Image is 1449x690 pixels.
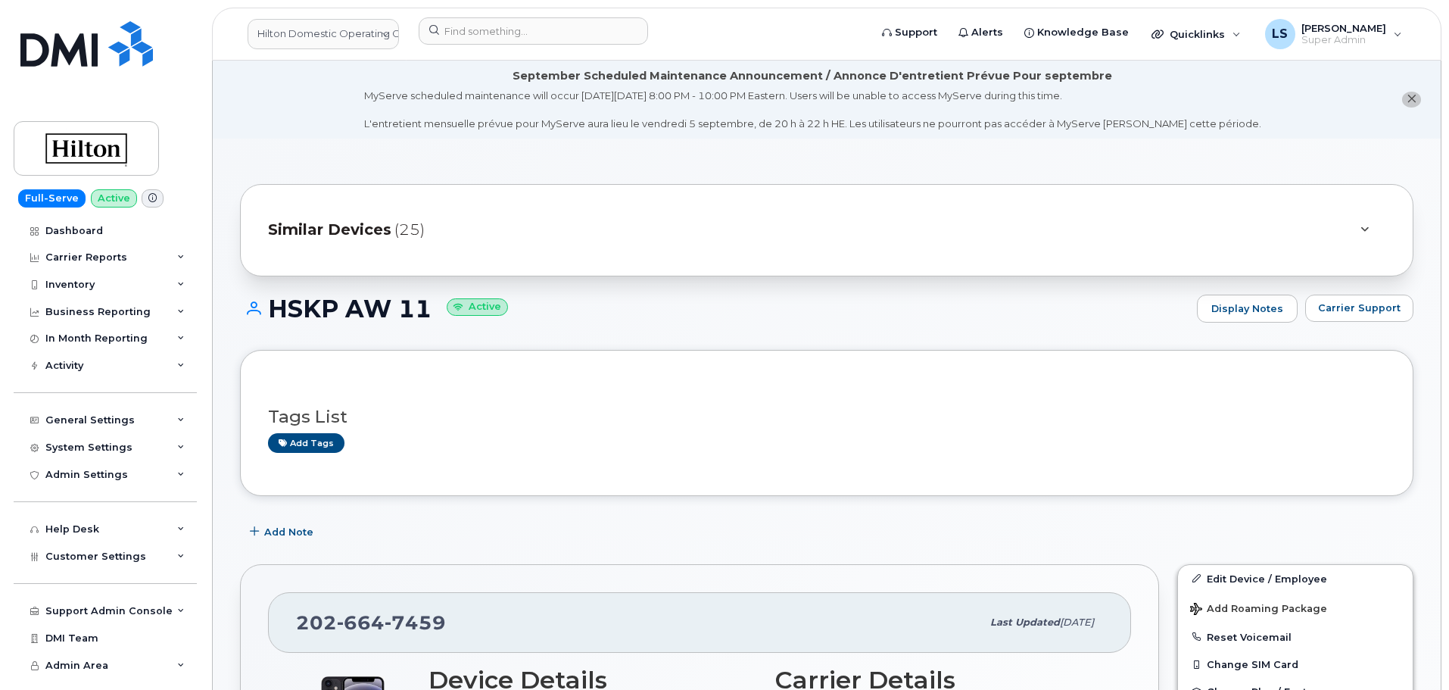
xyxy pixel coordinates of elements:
iframe: Messenger Launcher [1383,624,1438,679]
span: Add Note [264,525,313,539]
button: Add Roaming Package [1178,592,1413,623]
span: 664 [337,611,385,634]
span: [DATE] [1060,617,1094,628]
span: Carrier Support [1318,301,1401,315]
a: Display Notes [1197,295,1298,323]
div: MyServe scheduled maintenance will occur [DATE][DATE] 8:00 PM - 10:00 PM Eastern. Users will be u... [364,89,1261,131]
a: Add tags [268,433,344,452]
h3: Tags List [268,407,1385,426]
span: 7459 [385,611,446,634]
small: Active [447,298,508,316]
button: close notification [1402,92,1421,108]
button: Change SIM Card [1178,651,1413,678]
h1: HSKP AW 11 [240,295,1189,322]
span: Last updated [990,617,1060,628]
button: Carrier Support [1305,295,1413,322]
span: Add Roaming Package [1190,603,1327,617]
span: 202 [296,611,446,634]
div: September Scheduled Maintenance Announcement / Annonce D'entretient Prévue Pour septembre [513,68,1112,84]
button: Add Note [240,519,326,546]
span: (25) [394,219,425,241]
a: Edit Device / Employee [1178,565,1413,592]
span: Similar Devices [268,219,391,241]
button: Reset Voicemail [1178,623,1413,651]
